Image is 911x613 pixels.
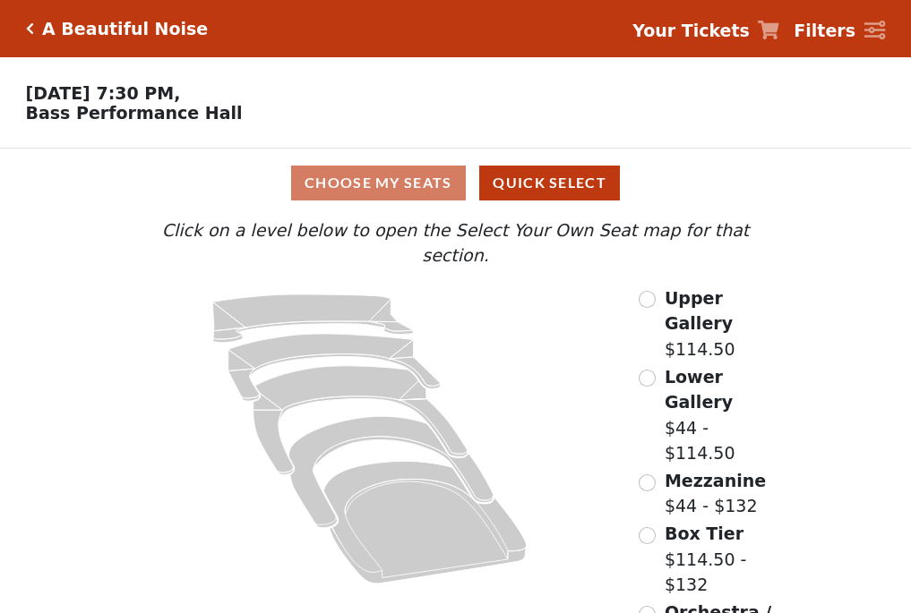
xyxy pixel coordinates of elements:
a: Click here to go back to filters [26,22,34,35]
h5: A Beautiful Noise [42,19,208,39]
strong: Filters [794,21,855,40]
label: $44 - $114.50 [665,364,785,466]
p: Click on a level below to open the Select Your Own Seat map for that section. [126,217,784,268]
label: $114.50 - $132 [665,521,785,598]
label: $44 - $132 [665,468,766,519]
path: Lower Gallery - Seats Available: 25 [228,334,441,401]
a: Filters [794,18,885,44]
span: Box Tier [665,524,743,543]
span: Lower Gallery [665,367,733,413]
path: Orchestra / Parterre Circle - Seats Available: 3 [324,461,528,583]
strong: Your Tickets [632,21,750,40]
button: Quick Select [479,166,620,200]
span: Mezzanine [665,471,766,490]
label: $114.50 [665,285,785,362]
span: Upper Gallery [665,288,733,334]
a: Your Tickets [632,18,779,44]
path: Upper Gallery - Seats Available: 280 [213,294,414,343]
